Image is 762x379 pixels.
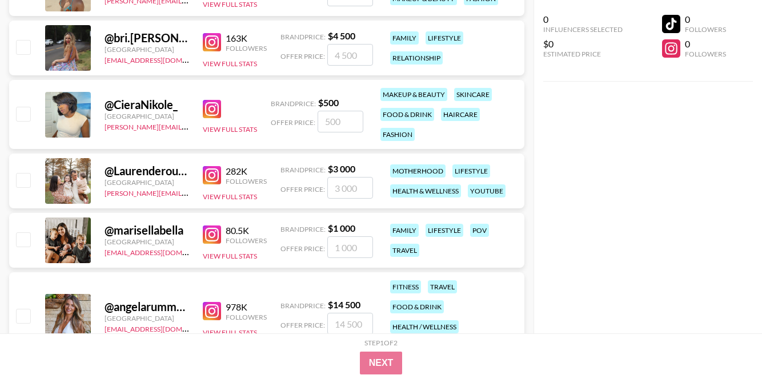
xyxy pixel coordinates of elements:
div: 282K [226,166,267,177]
a: [EMAIL_ADDRESS][DOMAIN_NAME] [105,246,219,257]
div: Followers [685,50,726,58]
div: pov [470,224,489,237]
div: $0 [543,38,623,50]
span: Brand Price: [271,99,316,108]
button: View Full Stats [203,59,257,68]
input: 1 000 [327,236,373,258]
input: 14 500 [327,313,373,334]
div: lifestyle [452,164,490,178]
div: relationship [390,51,443,64]
div: Followers [226,313,267,321]
img: Instagram [203,166,221,184]
div: 80.5K [226,225,267,236]
strong: $ 14 500 [328,299,360,310]
a: [PERSON_NAME][EMAIL_ADDRESS][DOMAIN_NAME] [105,187,274,197]
div: skincare [454,88,492,101]
div: fitness [390,280,421,293]
strong: $ 4 500 [328,30,355,41]
div: 163K [226,33,267,44]
div: family [390,31,419,45]
a: [EMAIL_ADDRESS][DOMAIN_NAME] [105,322,219,333]
div: health & wellness [390,184,461,197]
div: travel [390,244,419,257]
div: makeup & beauty [380,88,447,101]
div: [GEOGRAPHIC_DATA] [105,237,189,246]
div: 0 [685,14,726,25]
div: 0 [685,38,726,50]
span: Brand Price: [280,225,326,233]
div: @ CieraNikole_ [105,98,189,112]
span: Offer Price: [271,118,315,127]
input: 3 000 [327,177,373,199]
div: [GEOGRAPHIC_DATA] [105,178,189,187]
div: lifestyle [426,31,463,45]
div: fashion [380,128,415,141]
div: @ Laurenderouennn [105,164,189,178]
span: Offer Price: [280,185,325,193]
div: health / wellness [390,320,459,333]
span: Offer Price: [280,244,325,253]
strong: $ 1 000 [328,223,355,233]
a: [EMAIL_ADDRESS][DOMAIN_NAME] [105,54,219,64]
div: youtube [468,184,506,197]
div: Followers [226,44,267,53]
div: food & drink [380,108,434,121]
div: Followers [226,177,267,186]
img: Instagram [203,100,221,118]
input: 500 [318,111,363,132]
div: food & drink [390,300,444,313]
strong: $ 500 [318,97,339,108]
div: @ marisellabella [105,223,189,237]
span: Brand Price: [280,33,326,41]
button: View Full Stats [203,252,257,260]
div: Followers [226,236,267,245]
div: @ bri.[PERSON_NAME] [105,31,189,45]
iframe: Drift Widget Chat Controller [705,322,748,365]
img: Instagram [203,225,221,244]
span: Brand Price: [280,166,326,174]
span: Offer Price: [280,321,325,329]
button: View Full Stats [203,328,257,337]
img: Instagram [203,302,221,320]
a: [PERSON_NAME][EMAIL_ADDRESS][PERSON_NAME][DOMAIN_NAME] [105,120,328,131]
div: [GEOGRAPHIC_DATA] [105,112,189,120]
div: Followers [685,25,726,34]
input: 4 500 [327,44,373,66]
div: travel [428,280,457,293]
button: View Full Stats [203,192,257,201]
div: family [390,224,419,237]
strong: $ 3 000 [328,163,355,174]
span: Offer Price: [280,52,325,61]
button: Next [360,352,403,374]
div: haircare [441,108,480,121]
div: @ angelarummans [105,300,189,314]
div: [GEOGRAPHIC_DATA] [105,45,189,54]
button: View Full Stats [203,125,257,134]
div: Influencers Selected [543,25,623,34]
div: Estimated Price [543,50,623,58]
span: Brand Price: [280,301,326,310]
div: 0 [543,14,623,25]
div: 978K [226,301,267,313]
img: Instagram [203,33,221,51]
div: lifestyle [426,224,463,237]
div: motherhood [390,164,446,178]
div: Step 1 of 2 [364,338,398,347]
div: [GEOGRAPHIC_DATA] [105,314,189,322]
